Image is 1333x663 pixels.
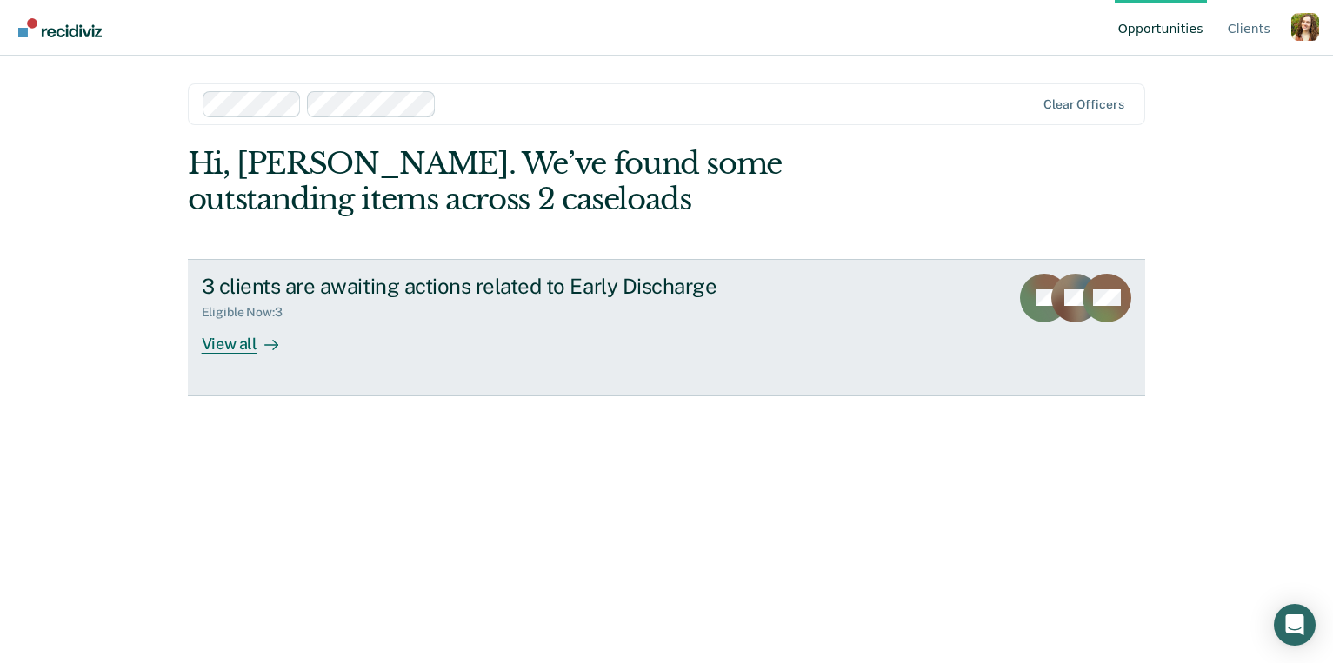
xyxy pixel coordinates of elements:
div: View all [202,320,299,354]
div: Open Intercom Messenger [1274,604,1316,646]
a: 3 clients are awaiting actions related to Early DischargeEligible Now:3View all [188,259,1146,396]
button: Profile dropdown button [1291,13,1319,41]
div: Hi, [PERSON_NAME]. We’ve found some outstanding items across 2 caseloads [188,146,954,217]
div: Clear officers [1043,97,1123,112]
div: 3 clients are awaiting actions related to Early Discharge [202,274,812,299]
img: Recidiviz [18,18,102,37]
div: Eligible Now : 3 [202,305,297,320]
